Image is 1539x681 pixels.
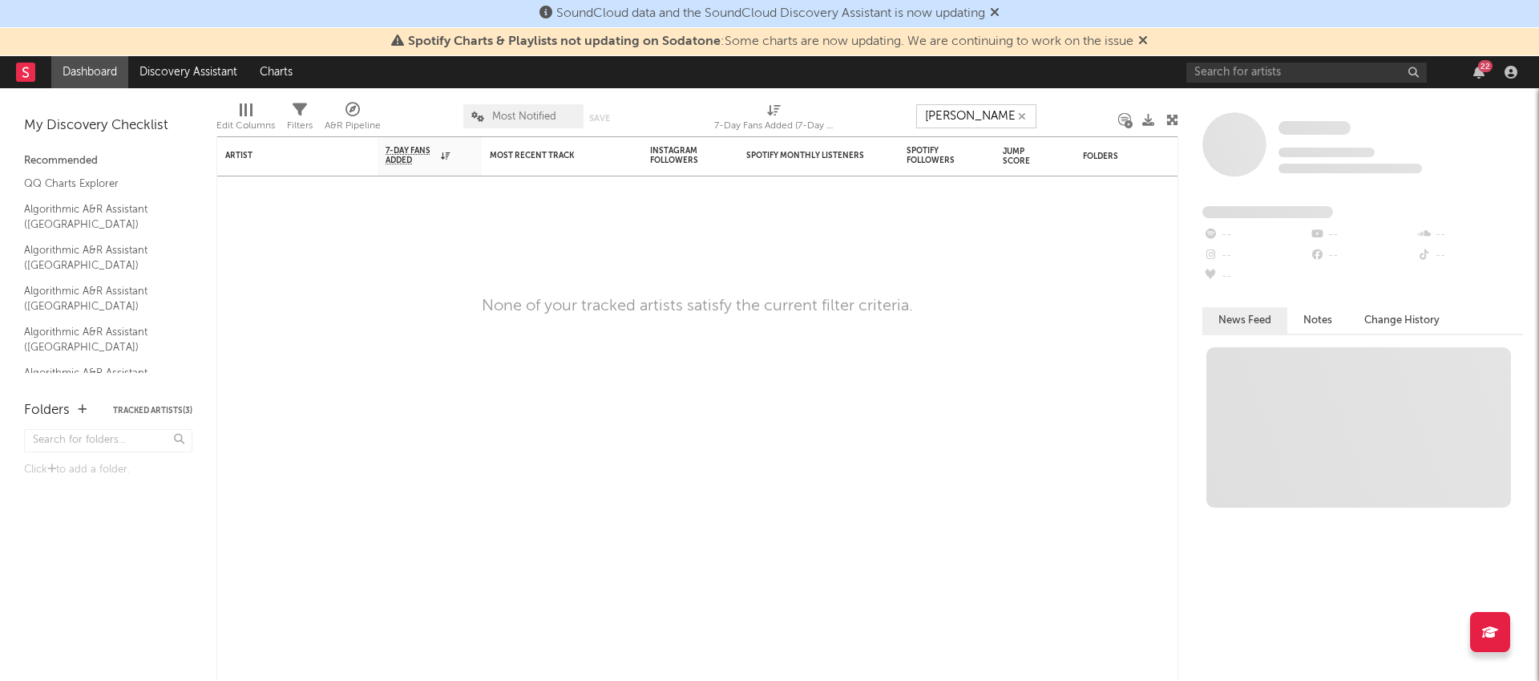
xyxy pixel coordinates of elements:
div: Folders [1083,152,1203,161]
div: A&R Pipeline [325,96,381,143]
span: Spotify Charts & Playlists not updating on Sodatone [408,35,721,48]
span: Some Artist [1278,121,1351,135]
div: 22 [1478,60,1493,72]
span: SoundCloud data and the SoundCloud Discovery Assistant is now updating [556,7,985,20]
a: QQ Charts Explorer [24,175,176,193]
a: Algorithmic A&R Assistant ([GEOGRAPHIC_DATA]) [24,323,176,356]
div: Edit Columns [216,96,275,143]
a: Dashboard [51,56,128,88]
div: Folders [24,401,70,420]
div: 7-Day Fans Added (7-Day Fans Added) [714,96,834,143]
a: Algorithmic A&R Assistant ([GEOGRAPHIC_DATA]) [24,241,176,274]
div: -- [1309,225,1416,245]
div: Click to add a folder. [24,460,192,480]
div: Recommended [24,152,192,171]
div: Filters [287,96,313,143]
span: 7-Day Fans Added [386,146,437,165]
div: Edit Columns [216,116,275,136]
input: Search for folders... [24,429,192,452]
span: : Some charts are now updating. We are continuing to work on the issue [408,35,1133,48]
button: Save [589,114,610,123]
div: -- [1202,266,1309,287]
div: A&R Pipeline [325,116,381,136]
div: 7-Day Fans Added (7-Day Fans Added) [714,116,834,136]
span: Fans Added by Platform [1202,206,1333,218]
button: 22 [1473,66,1484,79]
a: Algorithmic A&R Assistant ([GEOGRAPHIC_DATA]) [24,201,176,233]
a: Algorithmic A&R Assistant ([GEOGRAPHIC_DATA]) [24,282,176,315]
span: Tracking Since: [DATE] [1278,148,1375,157]
div: -- [1309,245,1416,266]
a: Some Artist [1278,120,1351,136]
input: Search for artists [1186,63,1427,83]
div: Filters [287,116,313,136]
span: Dismiss [990,7,1000,20]
div: Artist [225,151,345,160]
div: My Discovery Checklist [24,116,192,136]
a: Algorithmic A&R Assistant ([GEOGRAPHIC_DATA]) [24,364,176,397]
a: Discovery Assistant [128,56,248,88]
div: -- [1202,225,1309,245]
div: -- [1416,245,1523,266]
a: Charts [248,56,304,88]
div: Spotify Followers [907,146,963,165]
input: Search... [916,104,1036,128]
div: None of your tracked artists satisfy the current filter criteria. [482,297,913,316]
div: -- [1416,225,1523,245]
button: Change History [1348,307,1456,334]
button: Tracked Artists(3) [113,407,192,415]
div: -- [1202,245,1309,266]
span: Most Notified [492,111,556,122]
button: News Feed [1202,307,1287,334]
div: Spotify Monthly Listeners [746,151,866,160]
div: Jump Score [1003,147,1043,166]
div: Most Recent Track [490,151,610,160]
button: Notes [1287,307,1348,334]
div: Instagram Followers [650,146,706,165]
span: 0 fans last week [1278,164,1422,173]
span: Dismiss [1138,35,1148,48]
